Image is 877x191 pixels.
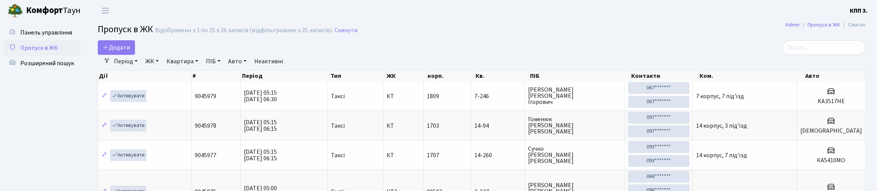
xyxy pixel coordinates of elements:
span: Пропуск в ЖК [98,23,153,36]
span: Пропуск в ЖК [20,44,58,52]
th: Ком. [699,71,805,81]
nav: breadcrumb [774,17,877,33]
button: Переключити навігацію [96,4,115,17]
input: Пошук... [782,40,865,55]
span: 14-94 [474,123,522,129]
th: Період [241,71,330,81]
span: [DATE] 05:15 [DATE] 06:15 [244,118,277,133]
div: Відображено з 1 по 25 з 26 записів (відфільтровано з 25 записів). [155,27,333,34]
span: [DATE] 05:15 [DATE] 06:30 [244,89,277,104]
a: Пропуск в ЖК [4,40,81,56]
span: 9045977 [195,151,216,160]
span: [DATE] 05:15 [DATE] 06:15 [244,148,277,163]
span: 1809 [427,92,439,100]
b: Комфорт [26,4,63,16]
span: Панель управління [20,28,72,37]
a: Розширений пошук [4,56,81,71]
a: Авто [225,55,250,68]
th: Дії [98,71,192,81]
a: Панель управління [4,25,81,40]
th: корп. [427,71,475,81]
span: 7 корпус, 7 під'їзд [696,92,744,100]
h5: КА5410МО [800,157,862,164]
a: ЖК [142,55,162,68]
b: КПП 3. [850,7,868,15]
h5: KA3517HE [800,98,862,105]
a: Активувати [110,90,146,102]
span: Таксі [331,152,345,158]
span: 1707 [427,151,439,160]
span: 9045979 [195,92,216,100]
a: Admin [785,21,800,29]
th: Кв. [475,71,529,81]
th: ЖК [386,71,427,81]
span: 14 корпус, 7 під'їзд [696,151,747,160]
th: Тип [330,71,386,81]
span: 1703 [427,122,439,130]
span: 7-246 [474,93,522,99]
span: КТ [387,123,421,129]
span: Розширений пошук [20,59,74,68]
a: Період [111,55,141,68]
span: 14-260 [474,152,522,158]
h5: [DEMOGRAPHIC_DATA] [800,127,862,135]
th: Авто [805,71,865,81]
th: Контакти [630,71,699,81]
a: КПП 3. [850,6,868,15]
a: Скинути [334,27,357,34]
span: Сучко [PERSON_NAME] [PERSON_NAME] [528,146,622,164]
th: ПІБ [529,71,630,81]
a: Квартира [163,55,201,68]
a: Активувати [110,149,146,161]
a: ПІБ [203,55,224,68]
span: Таун [26,4,81,17]
a: Неактивні [251,55,286,68]
a: Активувати [110,120,146,132]
a: Додати [98,40,135,55]
span: Додати [103,43,130,52]
span: Таксі [331,123,345,129]
span: 14 корпус, 3 під'їзд [696,122,747,130]
span: [PERSON_NAME] [PERSON_NAME] Ігорович [528,87,622,105]
img: logo.png [8,3,23,18]
span: 9045978 [195,122,216,130]
li: Список [840,21,865,29]
span: КТ [387,152,421,158]
th: # [192,71,241,81]
a: Пропуск в ЖК [808,21,840,29]
span: Таксі [331,93,345,99]
span: Гоменюк [PERSON_NAME] [PERSON_NAME] [528,116,622,135]
span: КТ [387,93,421,99]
